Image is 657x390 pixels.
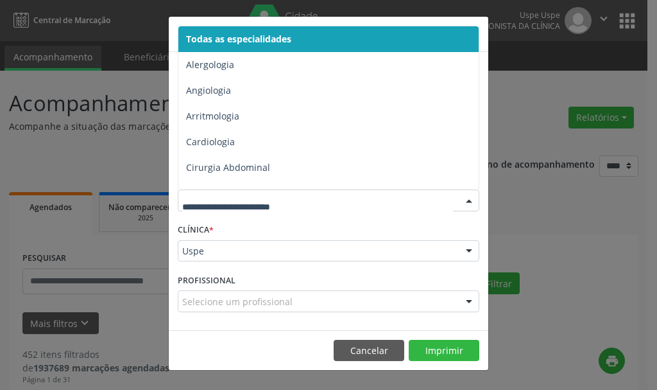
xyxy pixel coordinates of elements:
[334,340,404,362] button: Cancelar
[186,161,270,173] span: Cirurgia Abdominal
[186,136,235,148] span: Cardiologia
[186,84,231,96] span: Angiologia
[409,340,479,362] button: Imprimir
[463,17,488,48] button: Close
[178,220,214,240] label: CLÍNICA
[178,270,235,290] label: PROFISSIONAL
[182,295,293,308] span: Selecione um profissional
[186,58,234,71] span: Alergologia
[186,110,239,122] span: Arritmologia
[178,26,325,42] h5: Relatório de agendamentos
[186,33,291,45] span: Todas as especialidades
[186,187,265,199] span: Cirurgia Bariatrica
[182,245,453,258] span: Uspe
